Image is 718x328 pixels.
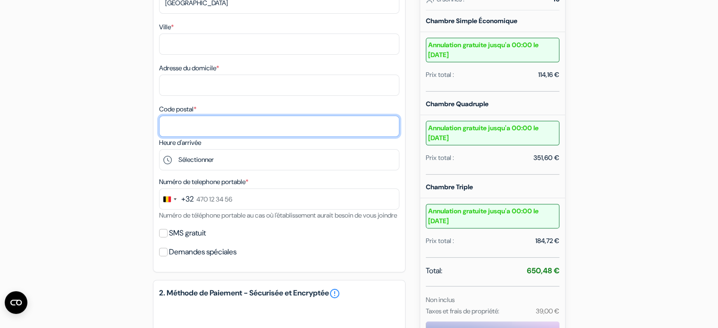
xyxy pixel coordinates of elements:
[169,227,206,240] label: SMS gratuit
[426,265,442,277] span: Total:
[426,17,517,25] b: Chambre Simple Économique
[159,288,399,299] h5: 2. Méthode de Paiement - Sécurisée et Encryptée
[538,70,559,80] div: 114,16 €
[159,177,248,187] label: Numéro de telephone portable
[159,138,201,148] label: Heure d'arrivée
[181,193,194,205] div: +32
[159,22,174,32] label: Ville
[426,153,454,163] div: Prix total :
[533,153,559,163] div: 351,60 €
[159,104,196,114] label: Code postal
[426,204,559,228] small: Annulation gratuite jusqu'a 00:00 le [DATE]
[159,63,219,73] label: Adresse du domicile
[426,307,499,315] small: Taxes et frais de propriété:
[535,307,559,315] small: 39,00 €
[426,100,489,108] b: Chambre Quadruple
[5,291,27,314] button: Ouvrir le widget CMP
[159,211,397,219] small: Numéro de téléphone portable au cas où l'établissement aurait besoin de vous joindre
[426,236,454,246] div: Prix total :
[426,121,559,145] small: Annulation gratuite jusqu'a 00:00 le [DATE]
[169,245,237,259] label: Demandes spéciales
[527,266,559,276] strong: 650,48 €
[426,295,455,304] small: Non inclus
[329,288,340,299] a: error_outline
[426,183,473,191] b: Chambre Triple
[159,188,399,210] input: 470 12 34 56
[426,70,454,80] div: Prix total :
[426,38,559,62] small: Annulation gratuite jusqu'a 00:00 le [DATE]
[535,236,559,246] div: 184,72 €
[160,189,194,209] button: Change country, selected Belgium (+32)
